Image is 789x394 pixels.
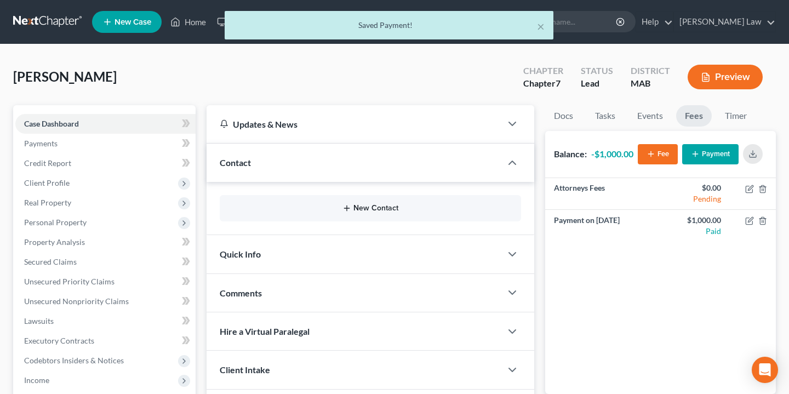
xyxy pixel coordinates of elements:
span: Client Intake [220,364,270,375]
span: Personal Property [24,218,87,227]
span: [PERSON_NAME] [13,68,117,84]
button: Preview [688,65,763,89]
a: Events [628,105,672,127]
div: Chapter [523,77,563,90]
span: Lawsuits [24,316,54,326]
a: Docs [545,105,582,127]
a: Case Dashboard [15,114,196,134]
a: Lawsuits [15,311,196,331]
a: Unsecured Nonpriority Claims [15,292,196,311]
span: Real Property [24,198,71,207]
div: Paid [669,226,721,237]
span: Comments [220,288,262,298]
a: Fees [676,105,712,127]
span: Credit Report [24,158,71,168]
strong: -$1,000.00 [591,149,633,159]
span: Payments [24,139,58,148]
div: Updates & News [220,118,488,130]
div: $1,000.00 [669,215,721,226]
span: Contact [220,157,251,168]
td: Attorneys Fees [545,178,661,210]
span: Unsecured Priority Claims [24,277,115,286]
td: Payment on [DATE] [545,210,661,241]
div: Saved Payment! [233,20,545,31]
a: Secured Claims [15,252,196,272]
span: Hire a Virtual Paralegal [220,326,310,336]
div: Lead [581,77,613,90]
span: Case Dashboard [24,119,79,128]
a: Executory Contracts [15,331,196,351]
button: New Contact [228,204,512,213]
div: District [631,65,670,77]
span: Secured Claims [24,257,77,266]
div: MAB [631,77,670,90]
button: × [537,20,545,33]
a: Tasks [586,105,624,127]
span: Quick Info [220,249,261,259]
button: Payment [682,144,739,164]
div: $0.00 [669,182,721,193]
div: Pending [669,193,721,204]
strong: Balance: [554,149,587,159]
span: 7 [556,78,561,88]
div: Status [581,65,613,77]
a: Property Analysis [15,232,196,252]
button: Fee [638,144,678,164]
span: Client Profile [24,178,70,187]
span: Executory Contracts [24,336,94,345]
a: Credit Report [15,153,196,173]
a: Timer [716,105,756,127]
span: Property Analysis [24,237,85,247]
span: Codebtors Insiders & Notices [24,356,124,365]
a: Payments [15,134,196,153]
div: Chapter [523,65,563,77]
span: Unsecured Nonpriority Claims [24,296,129,306]
a: Unsecured Priority Claims [15,272,196,292]
div: Open Intercom Messenger [752,357,778,383]
span: Income [24,375,49,385]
